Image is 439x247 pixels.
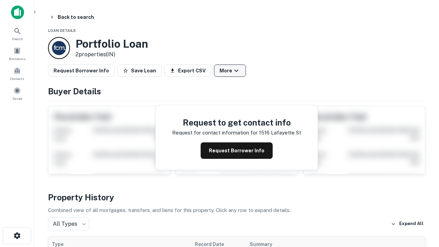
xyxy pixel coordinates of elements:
a: Search [2,24,32,43]
span: Loan Details [48,28,76,33]
h4: Request to get contact info [172,116,301,129]
h4: Buyer Details [48,85,425,97]
span: Saved [12,96,22,101]
img: capitalize-icon.png [11,5,24,19]
span: Contacts [10,76,24,81]
p: 1516 lafayette st [259,129,301,137]
button: Export CSV [164,64,211,77]
a: Contacts [2,64,32,83]
p: Request for contact information for [172,129,258,137]
p: Combined view of all mortgages, transfers, and liens for this property. Click any row to expand d... [48,206,425,214]
button: More [214,64,246,77]
h3: Portfolio Loan [75,37,148,50]
a: Borrowers [2,44,32,63]
h4: Property History [48,191,425,203]
div: All Types [48,217,89,231]
a: Saved [2,84,32,103]
p: 2 properties (IN) [75,50,148,59]
button: Save Loan [117,64,162,77]
span: Search [12,36,23,42]
button: Back to search [47,11,97,23]
button: Expand All [389,219,425,229]
button: Request Borrower Info [201,142,273,159]
span: Borrowers [9,56,25,61]
iframe: Chat Widget [405,170,439,203]
button: Request Borrower Info [48,64,115,77]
